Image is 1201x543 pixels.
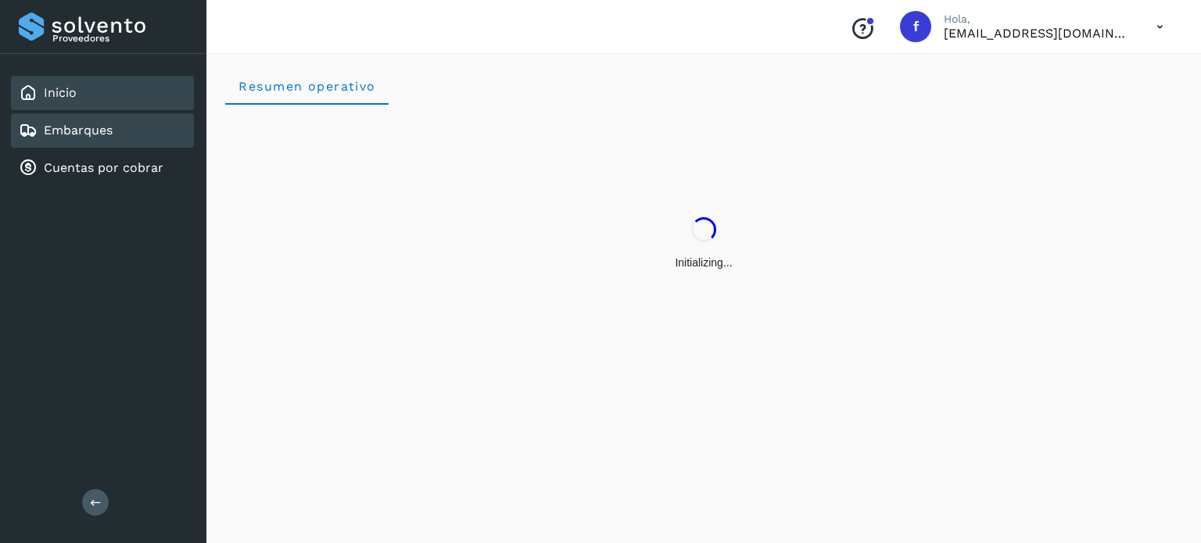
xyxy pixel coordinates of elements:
[11,151,194,185] div: Cuentas por cobrar
[11,113,194,148] div: Embarques
[944,26,1131,41] p: fyc3@mexamerik.com
[44,123,113,138] a: Embarques
[44,85,77,100] a: Inicio
[44,160,163,175] a: Cuentas por cobrar
[944,13,1131,26] p: Hola,
[52,33,188,44] p: Proveedores
[238,79,376,94] span: Resumen operativo
[11,76,194,110] div: Inicio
